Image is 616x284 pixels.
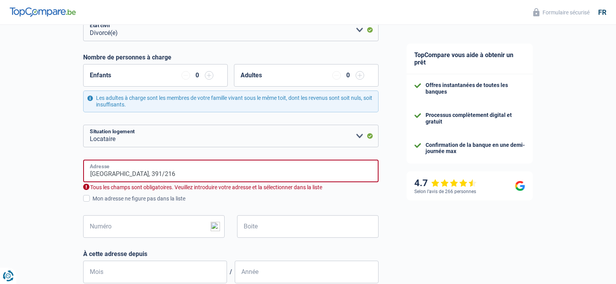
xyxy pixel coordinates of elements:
input: AAAA [235,261,379,283]
div: Offres instantanées de toutes les banques [426,82,525,95]
div: 4.7 [414,178,477,189]
img: npw-badge-icon-locked.svg [211,222,220,231]
input: MM [83,261,227,283]
label: À cette adresse depuis [83,250,379,258]
div: Processus complètement digital et gratuit [426,112,525,125]
span: / [227,268,235,275]
div: 0 [345,72,352,78]
input: Sélectionnez votre adresse dans la barre de recherche [83,160,379,182]
div: Tous les champs sont obligatoires. Veuillez introduire votre adresse et la sélectionner dans la l... [83,184,379,191]
div: Les adultes à charge sont les membres de votre famille vivant sous le même toit, dont les revenus... [83,91,379,112]
label: Adultes [241,72,262,78]
label: Enfants [90,72,111,78]
div: Confirmation de la banque en une demi-journée max [426,142,525,155]
label: Nombre de personnes à charge [83,54,171,61]
div: TopCompare vous aide à obtenir un prêt [407,44,533,74]
div: Selon l’avis de 266 personnes [414,189,476,194]
button: Formulaire sécurisé [529,6,594,19]
div: Mon adresse ne figure pas dans la liste [92,195,379,203]
img: TopCompare Logo [10,7,76,17]
div: 0 [194,72,201,78]
div: fr [598,8,606,17]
